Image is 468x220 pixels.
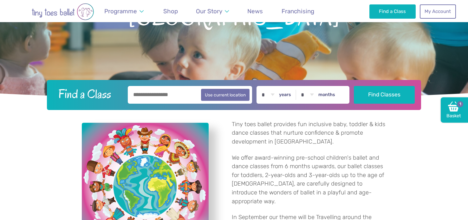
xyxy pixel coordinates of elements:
a: News [244,4,266,19]
span: Shop [163,8,178,15]
a: Franchising [278,4,317,19]
h2: Find a Class [53,86,124,102]
a: Programme [101,4,146,19]
img: tiny toes ballet [12,3,114,20]
span: [GEOGRAPHIC_DATA] [11,4,457,30]
span: Our Story [196,8,222,15]
span: News [247,8,263,15]
a: My Account [420,4,456,18]
a: Find a Class [369,4,416,18]
button: Use current location [201,89,250,101]
span: 1 [456,100,464,108]
a: Basket1 [441,97,468,123]
span: Programme [104,8,137,15]
label: months [318,92,335,98]
p: We offer award-winning pre-school children's ballet and dance classes from 6 months upwards, our ... [232,154,386,206]
label: years [279,92,291,98]
p: Tiny toes ballet provides fun inclusive baby, toddler & kids dance classes that nurture confidenc... [232,120,386,146]
span: Franchising [282,8,314,15]
a: Shop [160,4,181,19]
a: Our Story [193,4,232,19]
button: Find Classes [354,86,415,104]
